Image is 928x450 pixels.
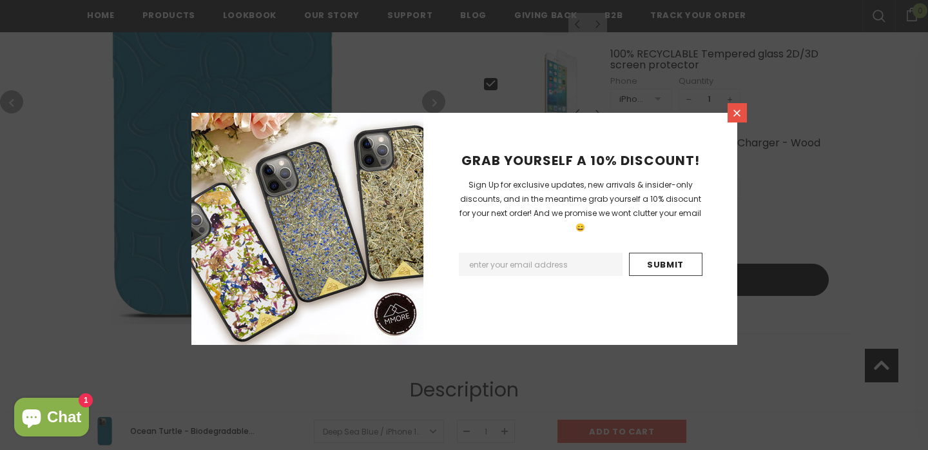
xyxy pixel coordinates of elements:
a: Close [728,103,747,122]
inbox-online-store-chat: Shopify online store chat [10,398,93,440]
span: Sign Up for exclusive updates, new arrivals & insider-only discounts, and in the meantime grab yo... [459,179,701,233]
input: Submit [629,253,702,276]
span: GRAB YOURSELF A 10% DISCOUNT! [461,152,700,170]
input: Email Address [459,253,623,276]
